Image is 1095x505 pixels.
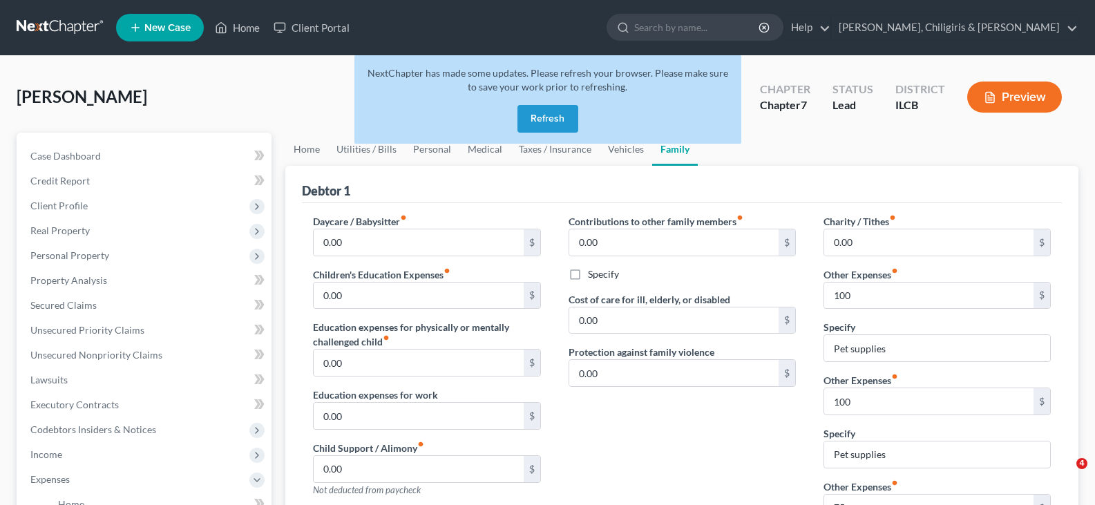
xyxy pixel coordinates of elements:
span: Codebtors Insiders & Notices [30,423,156,435]
label: Education expenses for physically or mentally challenged child [313,320,540,349]
i: fiber_manual_record [383,334,390,341]
label: Other Expenses [823,267,898,282]
input: -- [569,360,779,386]
span: Secured Claims [30,299,97,311]
div: $ [779,307,795,334]
button: Preview [967,82,1062,113]
input: -- [314,456,523,482]
a: Client Portal [267,15,356,40]
a: Help [784,15,830,40]
div: $ [524,350,540,376]
a: Credit Report [19,169,272,193]
label: Charity / Tithes [823,214,896,229]
div: $ [524,229,540,256]
div: Lead [832,97,873,113]
label: Daycare / Babysitter [313,214,407,229]
i: fiber_manual_record [736,214,743,221]
span: Lawsuits [30,374,68,385]
div: Debtor 1 [302,182,350,199]
div: $ [524,456,540,482]
label: Child Support / Alimony [313,441,424,455]
input: -- [314,403,523,429]
div: ILCB [895,97,945,113]
div: Chapter [760,82,810,97]
i: fiber_manual_record [891,373,898,380]
span: NextChapter has made some updates. Please refresh your browser. Please make sure to save your wor... [368,67,728,93]
span: New Case [144,23,191,33]
i: fiber_manual_record [417,441,424,448]
a: [PERSON_NAME], Chiligiris & [PERSON_NAME] [832,15,1078,40]
span: Unsecured Nonpriority Claims [30,349,162,361]
input: Search by name... [634,15,761,40]
a: Home [285,133,328,166]
label: Contributions to other family members [569,214,743,229]
a: Unsecured Nonpriority Claims [19,343,272,368]
input: Specify... [824,335,1050,361]
input: -- [824,229,1034,256]
span: Expenses [30,473,70,485]
i: fiber_manual_record [891,479,898,486]
div: $ [1034,388,1050,415]
input: -- [569,307,779,334]
a: Unsecured Priority Claims [19,318,272,343]
a: Case Dashboard [19,144,272,169]
input: -- [314,350,523,376]
div: Status [832,82,873,97]
i: fiber_manual_record [891,267,898,274]
input: -- [824,283,1034,309]
span: Executory Contracts [30,399,119,410]
input: -- [314,283,523,309]
a: Executory Contracts [19,392,272,417]
a: Secured Claims [19,293,272,318]
label: Cost of care for ill, elderly, or disabled [569,292,730,307]
i: fiber_manual_record [444,267,450,274]
span: Unsecured Priority Claims [30,324,144,336]
input: -- [314,229,523,256]
div: $ [779,360,795,386]
a: Lawsuits [19,368,272,392]
label: Other Expenses [823,479,898,494]
div: $ [524,403,540,429]
a: Utilities / Bills [328,133,405,166]
div: $ [1034,283,1050,309]
a: Property Analysis [19,268,272,293]
span: Income [30,448,62,460]
i: fiber_manual_record [400,214,407,221]
label: Specify [823,320,855,334]
span: 4 [1076,458,1087,469]
button: Refresh [517,105,578,133]
label: Protection against family violence [569,345,714,359]
input: -- [824,388,1034,415]
span: Client Profile [30,200,88,211]
div: $ [524,283,540,309]
div: $ [1034,229,1050,256]
a: Home [208,15,267,40]
label: Specify [588,267,619,281]
label: Education expenses for work [313,388,438,402]
span: [PERSON_NAME] [17,86,147,106]
label: Specify [823,426,855,441]
div: Chapter [760,97,810,113]
span: Case Dashboard [30,150,101,162]
span: Real Property [30,225,90,236]
span: 7 [801,98,807,111]
span: Personal Property [30,249,109,261]
iframe: Intercom live chat [1048,458,1081,491]
label: Children's Education Expenses [313,267,450,282]
div: District [895,82,945,97]
span: Credit Report [30,175,90,187]
input: Specify... [824,441,1050,468]
label: Other Expenses [823,373,898,388]
i: fiber_manual_record [889,214,896,221]
span: Not deducted from paycheck [313,484,421,495]
input: -- [569,229,779,256]
div: $ [779,229,795,256]
span: Property Analysis [30,274,107,286]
